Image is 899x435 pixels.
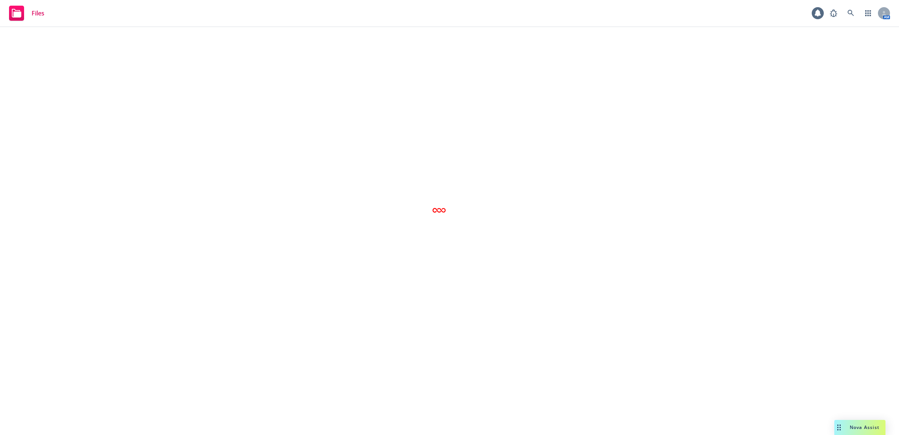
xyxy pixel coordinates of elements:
button: Nova Assist [834,420,885,435]
a: Report a Bug [826,6,841,21]
a: Files [6,3,47,24]
span: Files [32,10,44,16]
a: Search [843,6,858,21]
div: Drag to move [834,420,844,435]
span: Nova Assist [850,424,879,430]
a: Switch app [861,6,876,21]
